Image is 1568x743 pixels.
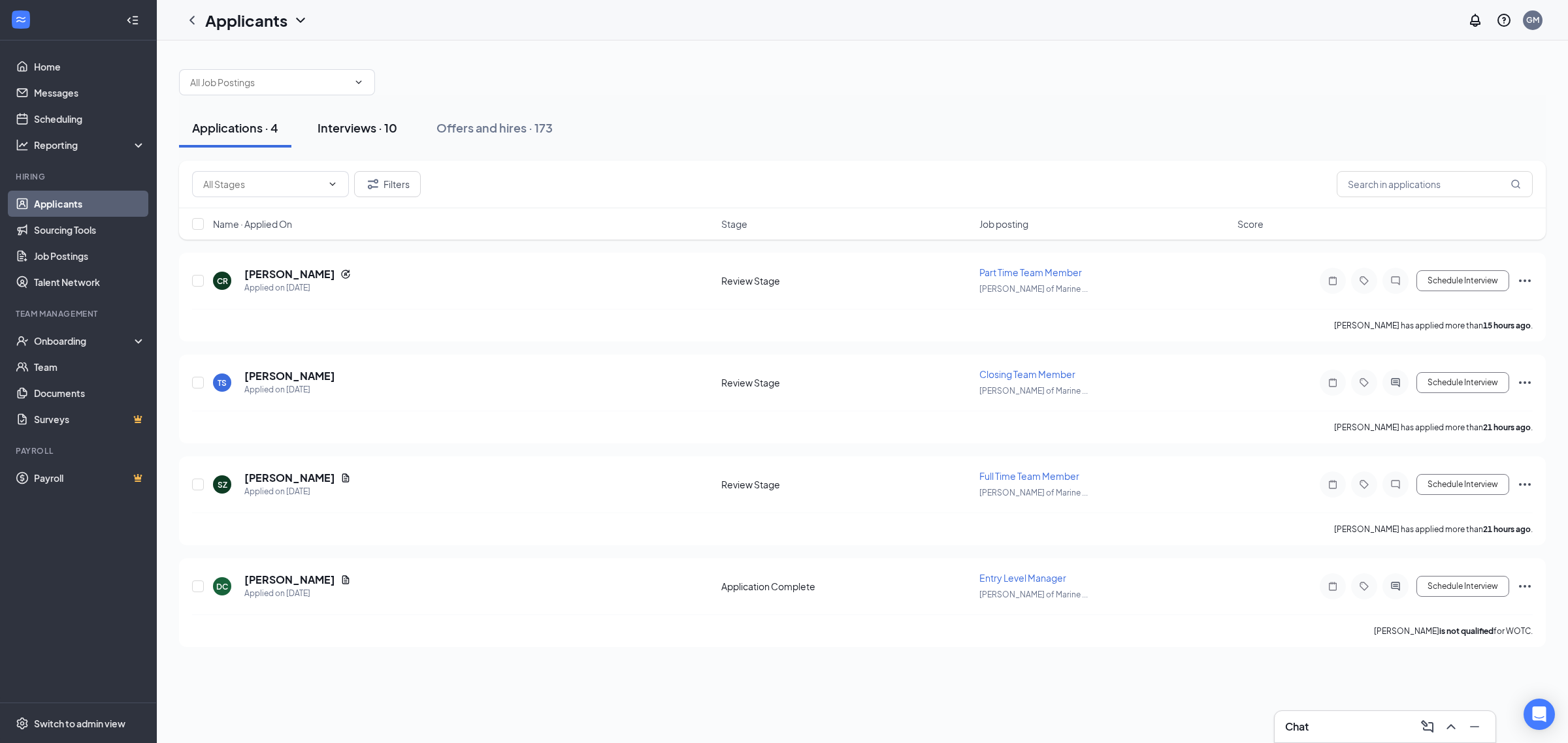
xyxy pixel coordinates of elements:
[1416,474,1509,495] button: Schedule Interview
[1334,524,1533,535] p: [PERSON_NAME] has applied more than .
[34,465,146,491] a: PayrollCrown
[318,119,397,136] div: Interviews · 10
[184,12,200,28] svg: ChevronLeft
[1237,217,1264,230] span: Score
[34,191,146,217] a: Applicants
[721,217,747,230] span: Stage
[1517,578,1533,594] svg: Ellipses
[217,276,228,287] div: CR
[244,485,351,498] div: Applied on [DATE]
[436,119,553,136] div: Offers and hires · 173
[244,267,335,281] h5: [PERSON_NAME]
[979,590,1088,599] span: [PERSON_NAME] of Marine ...
[327,179,338,189] svg: ChevronDown
[1467,719,1482,735] svg: Minimize
[34,406,146,432] a: SurveysCrown
[979,572,1066,584] span: Entry Level Manager
[1325,581,1341,592] svg: Note
[721,478,972,491] div: Review Stage
[1374,625,1533,637] p: [PERSON_NAME] for WOTC.
[34,217,146,243] a: Sourcing Tools
[1337,171,1533,197] input: Search in applications
[34,334,135,347] div: Onboarding
[16,171,143,182] div: Hiring
[1524,699,1555,730] div: Open Intercom Messenger
[1416,576,1509,597] button: Schedule Interview
[340,473,351,483] svg: Document
[216,581,228,592] div: DC
[721,274,972,287] div: Review Stage
[1483,422,1531,432] b: 21 hours ago
[1483,524,1531,534] b: 21 hours ago
[244,573,335,587] h5: [PERSON_NAME]
[34,717,125,730] div: Switch to admin view
[244,281,351,294] div: Applied on [DATE]
[1334,320,1533,331] p: [PERSON_NAME] has applied more than .
[1388,377,1403,388] svg: ActiveChat
[1417,716,1438,737] button: ComposeMessage
[16,334,29,347] svg: UserCheck
[34,243,146,269] a: Job Postings
[1439,626,1494,636] b: is not qualified
[1416,270,1509,291] button: Schedule Interview
[244,383,335,396] div: Applied on [DATE]
[1441,716,1462,737] button: ChevronUp
[1356,377,1372,388] svg: Tag
[34,138,146,151] div: Reporting
[979,368,1075,380] span: Closing Team Member
[244,471,335,485] h5: [PERSON_NAME]
[16,717,29,730] svg: Settings
[979,284,1088,294] span: [PERSON_NAME] of Marine ...
[1325,479,1341,490] svg: Note
[14,13,27,26] svg: WorkstreamLogo
[1483,321,1531,330] b: 15 hours ago
[244,587,351,600] div: Applied on [DATE]
[365,176,381,192] svg: Filter
[1517,375,1533,390] svg: Ellipses
[293,12,308,28] svg: ChevronDown
[1285,719,1309,734] h3: Chat
[244,369,335,383] h5: [PERSON_NAME]
[979,488,1088,498] span: [PERSON_NAME] of Marine ...
[126,14,139,27] svg: Collapse
[16,445,143,456] div: Payroll
[354,171,421,197] button: Filter Filters
[1334,422,1533,433] p: [PERSON_NAME] has applied more than .
[1517,273,1533,289] svg: Ellipses
[1496,12,1512,28] svg: QuestionInfo
[979,386,1088,396] span: [PERSON_NAME] of Marine ...
[1526,14,1539,25] div: GM
[1325,377,1341,388] svg: Note
[1388,581,1403,592] svg: ActiveChat
[721,376,972,389] div: Review Stage
[1464,716,1485,737] button: Minimize
[1443,719,1459,735] svg: ChevronUp
[340,575,351,585] svg: Document
[1356,479,1372,490] svg: Tag
[1467,12,1483,28] svg: Notifications
[218,479,227,490] div: SZ
[1356,276,1372,286] svg: Tag
[34,80,146,106] a: Messages
[34,354,146,380] a: Team
[340,269,351,279] svg: Reapply
[34,269,146,295] a: Talent Network
[979,217,1028,230] span: Job posting
[34,54,146,80] a: Home
[1517,477,1533,492] svg: Ellipses
[205,9,287,31] h1: Applicants
[34,380,146,406] a: Documents
[1388,276,1403,286] svg: ChatInactive
[979,470,1079,482] span: Full Time Team Member
[1511,179,1521,189] svg: MagnifyingGlass
[192,119,278,136] div: Applications · 4
[1416,372,1509,393] button: Schedule Interview
[979,266,1082,278] span: Part Time Team Member
[1325,276,1341,286] svg: Note
[1388,479,1403,490] svg: ChatInactive
[721,580,972,593] div: Application Complete
[190,75,348,89] input: All Job Postings
[203,177,322,191] input: All Stages
[213,217,292,230] span: Name · Applied On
